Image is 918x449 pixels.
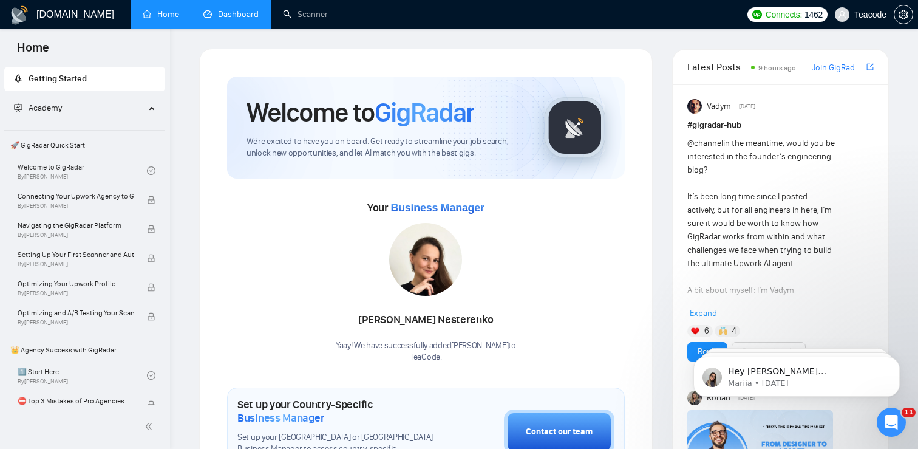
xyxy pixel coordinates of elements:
span: lock [147,312,155,321]
span: 4 [732,325,736,337]
span: fund-projection-screen [14,103,22,112]
span: By [PERSON_NAME] [18,319,134,326]
span: Vadym [707,100,731,113]
span: By [PERSON_NAME] [18,231,134,239]
span: Business Manager [390,202,484,214]
span: Optimizing and A/B Testing Your Scanner for Better Results [18,307,134,319]
span: lock [147,283,155,292]
span: Academy [14,103,62,113]
span: 🚀 GigRadar Quick Start [5,133,164,157]
h1: Set up your Country-Specific [237,398,443,425]
img: gigradar-logo.png [545,97,605,158]
span: GigRadar [375,96,474,129]
a: setting [894,10,913,19]
span: user [838,10,846,19]
span: Setting Up Your First Scanner and Auto-Bidder [18,248,134,261]
img: ❤️ [691,327,699,335]
span: Hey [PERSON_NAME][EMAIL_ADDRESS][DOMAIN_NAME], Looks like your Upwork agency TeaCode ran out of c... [53,35,206,214]
h1: # gigradar-hub [687,118,874,132]
iframe: Intercom notifications message [675,331,918,416]
button: setting [894,5,913,24]
h1: Welcome to [246,96,474,129]
a: searchScanner [283,9,328,19]
span: lock [147,225,155,233]
span: By [PERSON_NAME] [18,261,134,268]
span: Connects: [766,8,802,21]
span: Getting Started [29,74,87,84]
a: export [866,61,874,73]
a: Join GigRadar Slack Community [812,61,864,75]
span: Your [367,201,484,214]
span: We're excited to have you on board. Get ready to streamline your job search, unlock new opportuni... [246,136,525,159]
span: lock [147,254,155,262]
a: Welcome to GigRadarBy[PERSON_NAME] [18,157,147,184]
a: 1️⃣ Start HereBy[PERSON_NAME] [18,362,147,389]
a: dashboardDashboard [203,9,259,19]
li: Getting Started [4,67,165,91]
span: @channel [687,138,723,148]
img: Vadym [687,99,702,114]
span: Home [7,39,59,64]
span: 6 [704,325,709,337]
span: rocket [14,74,22,83]
span: By [PERSON_NAME] [18,202,134,210]
span: check-circle [147,371,155,380]
span: Latest Posts from the GigRadar Community [687,60,747,75]
span: export [866,62,874,72]
span: check-circle [147,166,155,175]
span: Connecting Your Upwork Agency to GigRadar [18,190,134,202]
span: lock [147,400,155,409]
span: double-left [144,420,157,433]
span: [DATE] [739,101,755,112]
span: 11 [902,408,916,417]
div: Contact our team [526,425,593,439]
span: By [PERSON_NAME] [18,290,134,297]
p: TeaCode . [336,352,516,363]
img: logo [10,5,29,25]
span: Expand [690,308,717,318]
a: homeHome [143,9,179,19]
span: setting [894,10,913,19]
span: ⛔ Top 3 Mistakes of Pro Agencies [18,395,134,407]
p: Message from Mariia, sent 6w ago [53,47,209,58]
span: 1462 [804,8,823,21]
span: Navigating the GigRadar Platform [18,219,134,231]
span: lock [147,196,155,204]
span: 9 hours ago [758,64,796,72]
span: Optimizing Your Upwork Profile [18,278,134,290]
img: upwork-logo.png [752,10,762,19]
img: 1686860398317-65.jpg [389,223,462,296]
span: 👑 Agency Success with GigRadar [5,338,164,362]
span: Business Manager [237,411,324,425]
img: 🙌 [719,327,727,335]
iframe: Intercom live chat [877,408,906,437]
span: Academy [29,103,62,113]
div: [PERSON_NAME] Nesterenko [336,310,516,331]
div: Yaay! We have successfully added [PERSON_NAME] to [336,340,516,363]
